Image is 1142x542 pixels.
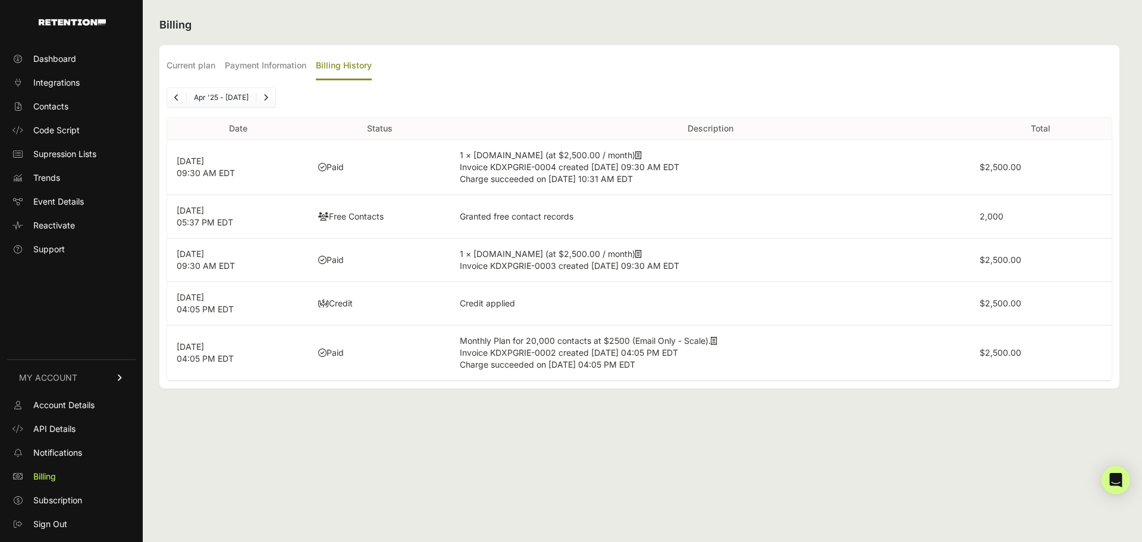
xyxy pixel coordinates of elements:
span: Sign Out [33,518,67,530]
label: Current plan [167,52,215,80]
td: 1 × [DOMAIN_NAME] (at $2,500.00 / month) [450,239,970,282]
a: MY ACCOUNT [7,359,136,396]
span: Contacts [33,101,68,112]
label: Billing History [316,52,372,80]
a: Dashboard [7,49,136,68]
p: [DATE] 09:30 AM EDT [177,248,299,272]
span: Charge succeeded on [DATE] 04:05 PM EDT [460,359,635,369]
a: Reactivate [7,216,136,235]
td: Monthly Plan for 20,000 contacts at $2500 (Email Only - Scale). [450,325,970,381]
label: $2,500.00 [980,298,1021,308]
span: Dashboard [33,53,76,65]
span: Code Script [33,124,80,136]
span: Charge succeeded on [DATE] 10:31 AM EDT [460,174,633,184]
td: Paid [309,239,450,282]
label: $2,500.00 [980,255,1021,265]
span: Notifications [33,447,82,459]
a: Next [256,88,275,107]
label: Payment Information [225,52,306,80]
a: Support [7,240,136,259]
span: Subscription [33,494,82,506]
span: Invoice KDXPGRIE-0002 created [DATE] 04:05 PM EDT [460,347,678,358]
span: Account Details [33,399,95,411]
th: Description [450,118,970,140]
span: Billing [33,471,56,483]
th: Total [970,118,1112,140]
a: Contacts [7,97,136,116]
a: Billing [7,467,136,486]
a: Subscription [7,491,136,510]
a: API Details [7,419,136,438]
td: 1 × [DOMAIN_NAME] (at $2,500.00 / month) [450,140,970,195]
label: 2,000 [980,211,1003,221]
a: Trends [7,168,136,187]
span: Trends [33,172,60,184]
span: Supression Lists [33,148,96,160]
a: Account Details [7,396,136,415]
p: [DATE] 04:05 PM EDT [177,292,299,315]
span: API Details [33,423,76,435]
td: Paid [309,325,450,381]
td: Free Contacts [309,195,450,239]
a: Code Script [7,121,136,140]
span: Event Details [33,196,84,208]
a: Supression Lists [7,145,136,164]
a: Notifications [7,443,136,462]
td: Credit [309,282,450,325]
p: [DATE] 05:37 PM EDT [177,205,299,228]
span: Invoice KDXPGRIE-0003 created [DATE] 09:30 AM EDT [460,261,679,271]
div: Open Intercom Messenger [1102,466,1130,494]
span: Invoice KDXPGRIE-0004 created [DATE] 09:30 AM EDT [460,162,679,172]
a: Integrations [7,73,136,92]
th: Date [167,118,309,140]
li: Apr '25 - [DATE] [186,93,256,102]
a: Previous [167,88,186,107]
span: MY ACCOUNT [19,372,77,384]
th: Status [309,118,450,140]
span: Integrations [33,77,80,89]
a: Sign Out [7,515,136,534]
td: Paid [309,140,450,195]
p: [DATE] 04:05 PM EDT [177,341,299,365]
img: Retention.com [39,19,106,26]
td: Credit applied [450,282,970,325]
label: $2,500.00 [980,162,1021,172]
h2: Billing [159,17,1119,33]
span: Reactivate [33,220,75,231]
label: $2,500.00 [980,347,1021,358]
span: Support [33,243,65,255]
td: Granted free contact records [450,195,970,239]
p: [DATE] 09:30 AM EDT [177,155,299,179]
a: Event Details [7,192,136,211]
